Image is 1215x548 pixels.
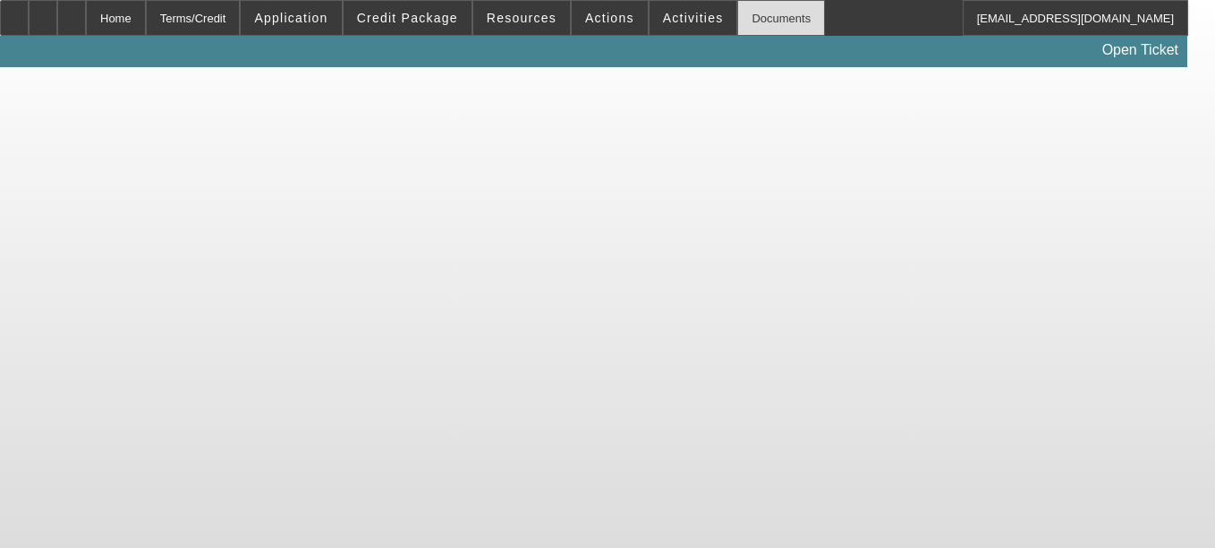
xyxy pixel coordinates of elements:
a: Open Ticket [1095,35,1185,65]
button: Application [241,1,341,35]
span: Activities [663,11,724,25]
button: Actions [572,1,648,35]
button: Activities [650,1,737,35]
span: Resources [487,11,557,25]
button: Resources [473,1,570,35]
button: Credit Package [344,1,472,35]
span: Credit Package [357,11,458,25]
span: Application [254,11,327,25]
span: Actions [585,11,634,25]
